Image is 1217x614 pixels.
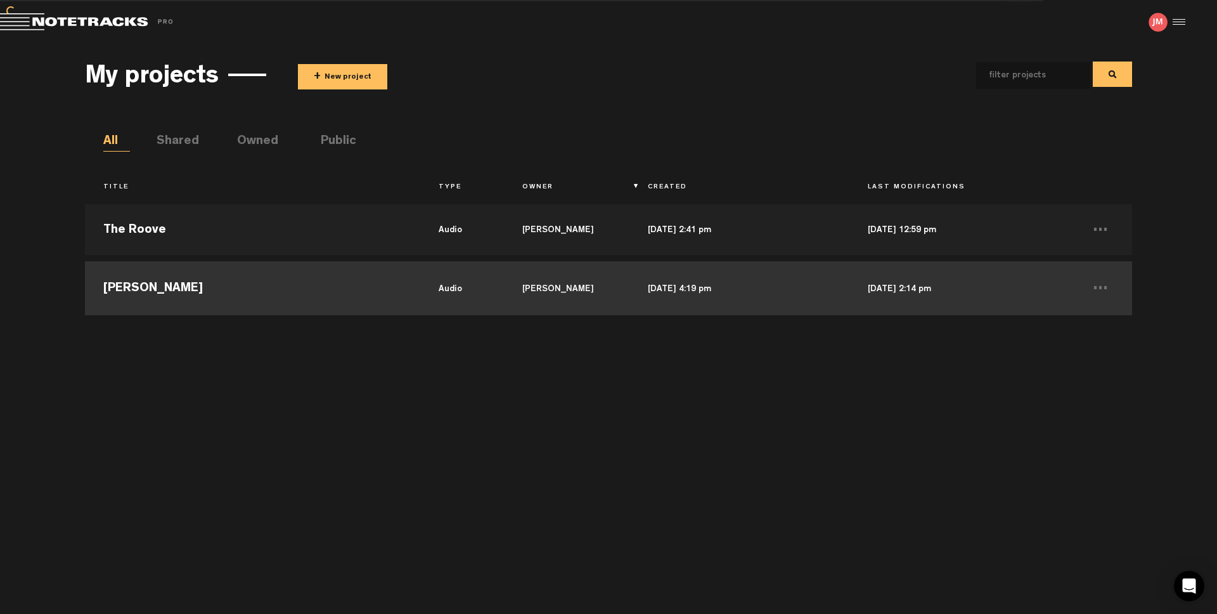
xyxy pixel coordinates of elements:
[85,201,420,258] td: The Roove
[629,201,849,258] td: [DATE] 2:41 pm
[1149,13,1168,32] img: letters
[976,62,1070,89] input: filter projects
[629,177,849,199] th: Created
[629,258,849,315] td: [DATE] 4:19 pm
[85,64,219,92] h3: My projects
[420,258,504,315] td: audio
[103,133,130,152] li: All
[849,177,1069,199] th: Last Modifications
[849,201,1069,258] td: [DATE] 12:59 pm
[849,258,1069,315] td: [DATE] 2:14 pm
[298,64,387,89] button: +New project
[1174,571,1204,601] div: Open Intercom Messenger
[321,133,347,152] li: Public
[237,133,264,152] li: Owned
[1069,258,1132,315] td: ...
[85,177,420,199] th: Title
[420,177,504,199] th: Type
[157,133,183,152] li: Shared
[85,258,420,315] td: [PERSON_NAME]
[1069,201,1132,258] td: ...
[420,201,504,258] td: audio
[504,258,629,315] td: [PERSON_NAME]
[504,201,629,258] td: [PERSON_NAME]
[314,70,321,84] span: +
[504,177,629,199] th: Owner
